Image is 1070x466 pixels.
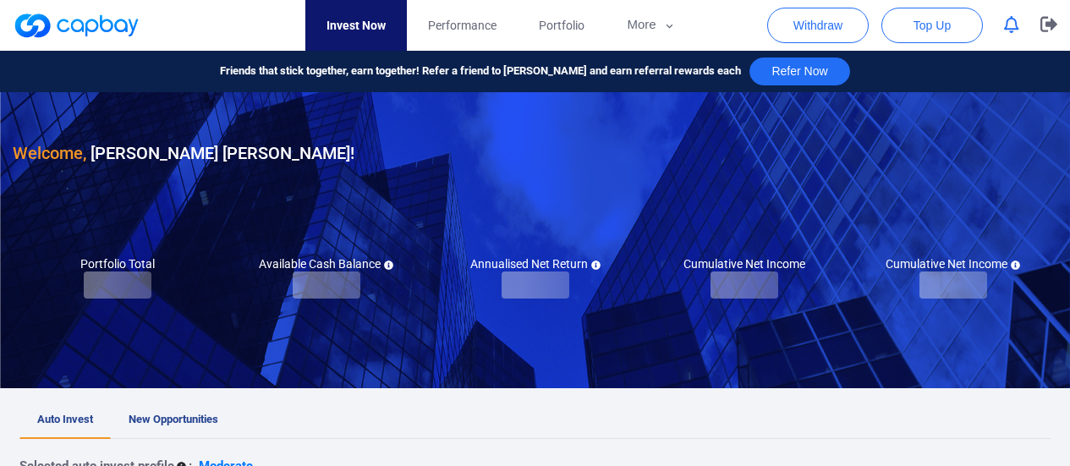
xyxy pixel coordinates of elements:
[37,413,93,425] span: Auto Invest
[80,256,155,271] h5: Portfolio Total
[13,140,354,167] h3: [PERSON_NAME] [PERSON_NAME] !
[129,413,218,425] span: New Opportunities
[470,256,601,271] h5: Annualised Net Return
[749,58,849,85] button: Refer Now
[881,8,983,43] button: Top Up
[220,63,741,80] span: Friends that stick together, earn together! Refer a friend to [PERSON_NAME] and earn referral rew...
[13,143,86,163] span: Welcome,
[767,8,869,43] button: Withdraw
[539,16,584,35] span: Portfolio
[428,16,497,35] span: Performance
[914,17,951,34] span: Top Up
[259,256,393,271] h5: Available Cash Balance
[886,256,1020,271] h5: Cumulative Net Income
[683,256,805,271] h5: Cumulative Net Income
